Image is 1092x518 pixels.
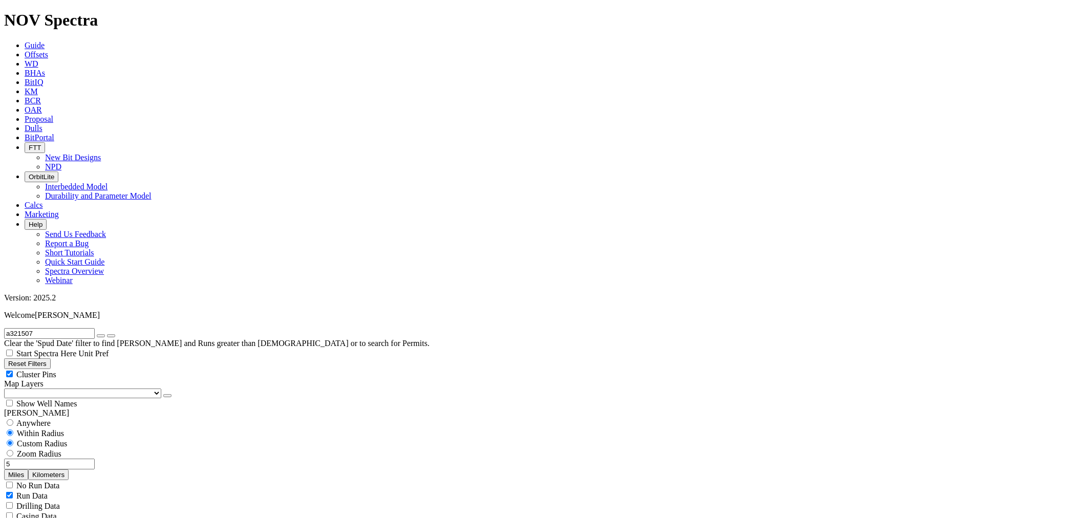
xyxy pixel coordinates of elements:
[45,162,61,171] a: NPD
[4,379,44,388] span: Map Layers
[25,171,58,182] button: OrbitLite
[25,78,43,87] a: BitIQ
[16,370,56,379] span: Cluster Pins
[25,41,45,50] a: Guide
[45,153,101,162] a: New Bit Designs
[6,350,13,356] input: Start Spectra Here
[17,429,64,438] span: Within Radius
[25,133,54,142] a: BitPortal
[78,349,109,358] span: Unit Pref
[4,328,95,339] input: Search
[45,230,106,239] a: Send Us Feedback
[4,293,1088,303] div: Version: 2025.2
[4,339,430,348] span: Clear the 'Spud Date' filter to find [PERSON_NAME] and Runs greater than [DEMOGRAPHIC_DATA] or to...
[4,358,51,369] button: Reset Filters
[35,311,100,319] span: [PERSON_NAME]
[45,276,73,285] a: Webinar
[45,267,104,275] a: Spectra Overview
[4,469,28,480] button: Miles
[45,239,89,248] a: Report a Bug
[29,144,41,152] span: FTT
[29,173,54,181] span: OrbitLite
[25,69,45,77] a: BHAs
[16,399,77,408] span: Show Well Names
[16,349,76,358] span: Start Spectra Here
[4,311,1088,320] p: Welcome
[25,210,59,219] a: Marketing
[25,124,42,133] a: Dulls
[16,481,59,490] span: No Run Data
[25,201,43,209] a: Calcs
[16,491,48,500] span: Run Data
[25,59,38,68] a: WD
[17,449,61,458] span: Zoom Radius
[28,469,69,480] button: Kilometers
[25,50,48,59] a: Offsets
[16,502,60,510] span: Drilling Data
[25,87,38,96] a: KM
[17,439,67,448] span: Custom Radius
[4,408,1088,418] div: [PERSON_NAME]
[45,257,104,266] a: Quick Start Guide
[45,248,94,257] a: Short Tutorials
[45,182,108,191] a: Interbedded Model
[25,219,47,230] button: Help
[25,142,45,153] button: FTT
[29,221,42,228] span: Help
[16,419,51,427] span: Anywhere
[25,115,53,123] a: Proposal
[25,105,42,114] a: OAR
[45,191,152,200] a: Durability and Parameter Model
[4,11,1088,30] h1: NOV Spectra
[25,96,41,105] a: BCR
[4,459,95,469] input: 0.0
